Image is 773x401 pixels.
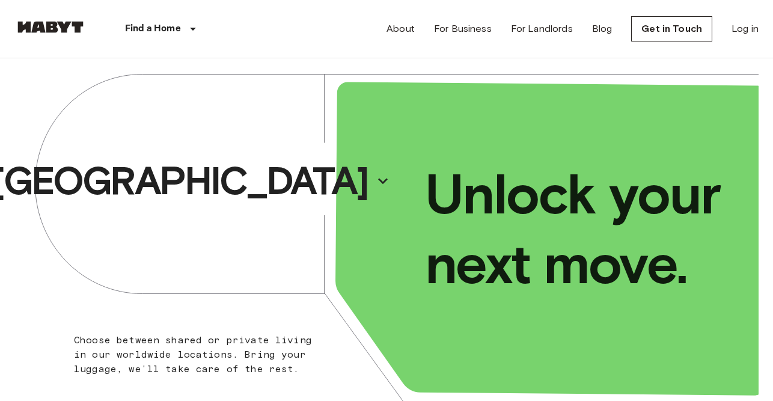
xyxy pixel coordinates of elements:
img: Habyt [14,21,87,33]
p: Unlock your next move. [425,159,739,299]
a: Blog [592,22,613,36]
a: About [386,22,415,36]
a: Get in Touch [631,16,712,41]
a: For Business [434,22,492,36]
p: Choose between shared or private living in our worldwide locations. Bring your luggage, we'll tak... [74,333,320,376]
a: Log in [732,22,759,36]
a: For Landlords [511,22,573,36]
p: Find a Home [125,22,181,36]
